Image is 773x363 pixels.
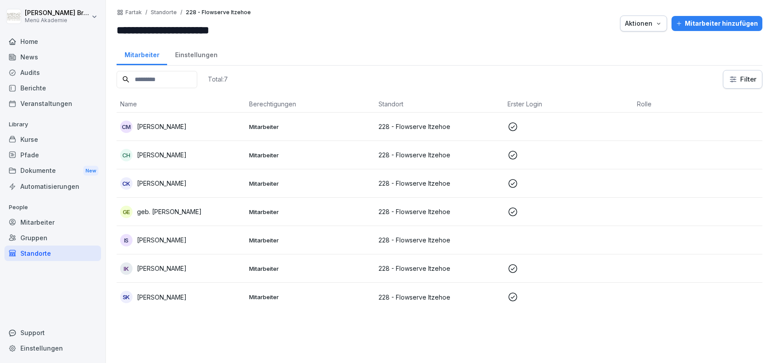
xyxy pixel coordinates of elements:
[4,340,101,356] a: Einstellungen
[4,200,101,215] p: People
[4,34,101,49] a: Home
[249,236,371,244] p: Mitarbeiter
[180,9,182,16] p: /
[125,9,142,16] a: Fartak
[4,80,101,96] a: Berichte
[246,96,375,113] th: Berechtigungen
[625,19,662,28] div: Aktionen
[4,117,101,132] p: Library
[137,235,187,245] p: [PERSON_NAME]
[137,264,187,273] p: [PERSON_NAME]
[120,234,133,246] div: IS
[504,96,633,113] th: Erster Login
[676,19,758,28] div: Mitarbeiter hinzufügen
[137,207,202,216] p: geb. [PERSON_NAME]
[4,179,101,194] a: Automatisierungen
[729,75,757,84] div: Filter
[4,96,101,111] a: Veranstaltungen
[208,75,228,83] p: Total: 7
[120,206,133,218] div: gE
[4,230,101,246] a: Gruppen
[249,208,371,216] p: Mitarbeiter
[83,166,98,176] div: New
[249,265,371,273] p: Mitarbeiter
[120,177,133,190] div: CK
[186,9,251,16] p: 228 - Flowserve Itzehoe
[249,151,371,159] p: Mitarbeiter
[137,122,187,131] p: [PERSON_NAME]
[379,293,500,302] p: 228 - Flowserve Itzehoe
[379,207,500,216] p: 228 - Flowserve Itzehoe
[137,150,187,160] p: [PERSON_NAME]
[375,96,504,113] th: Standort
[379,264,500,273] p: 228 - Flowserve Itzehoe
[117,96,246,113] th: Name
[120,121,133,133] div: CM
[120,291,133,303] div: SK
[117,43,167,65] a: Mitarbeiter
[249,293,371,301] p: Mitarbeiter
[137,179,187,188] p: [PERSON_NAME]
[379,122,500,131] p: 228 - Flowserve Itzehoe
[4,246,101,261] a: Standorte
[249,180,371,187] p: Mitarbeiter
[25,17,90,23] p: Menü Akademie
[4,163,101,179] div: Dokumente
[145,9,147,16] p: /
[25,9,90,17] p: [PERSON_NAME] Bruns
[167,43,225,65] a: Einstellungen
[4,147,101,163] a: Pfade
[4,65,101,80] a: Audits
[4,215,101,230] a: Mitarbeiter
[137,293,187,302] p: [PERSON_NAME]
[120,262,133,275] div: IK
[249,123,371,131] p: Mitarbeiter
[4,163,101,179] a: DokumenteNew
[4,325,101,340] div: Support
[723,70,762,88] button: Filter
[151,9,177,16] p: Standorte
[620,16,667,31] button: Aktionen
[379,179,500,188] p: 228 - Flowserve Itzehoe
[4,132,101,147] a: Kurse
[633,96,762,113] th: Rolle
[4,49,101,65] a: News
[671,16,762,31] button: Mitarbeiter hinzufügen
[120,149,133,161] div: CH
[379,150,500,160] p: 228 - Flowserve Itzehoe
[379,235,500,245] p: 228 - Flowserve Itzehoe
